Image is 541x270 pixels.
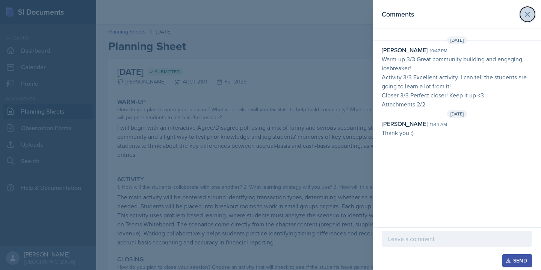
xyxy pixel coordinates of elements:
p: Closer 3/3 Perfect closer! Keep it up <3 [382,91,532,100]
div: [PERSON_NAME] [382,46,428,55]
p: Warm-up 3/3 Great community building and engaging icebreaker! [382,55,532,73]
div: 10:47 pm [430,47,447,54]
span: [DATE] [447,36,467,44]
span: [DATE] [447,110,467,118]
p: Attachments 2/2 [382,100,532,109]
button: Send [502,254,532,267]
h2: Comments [382,9,414,20]
div: Send [507,258,527,264]
div: 11:44 am [430,121,447,128]
p: Activity 3/3 Excellent activity. I can tell the students are going to learn a lot from it! [382,73,532,91]
div: [PERSON_NAME] [382,119,428,128]
p: Thank you :) [382,128,532,137]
